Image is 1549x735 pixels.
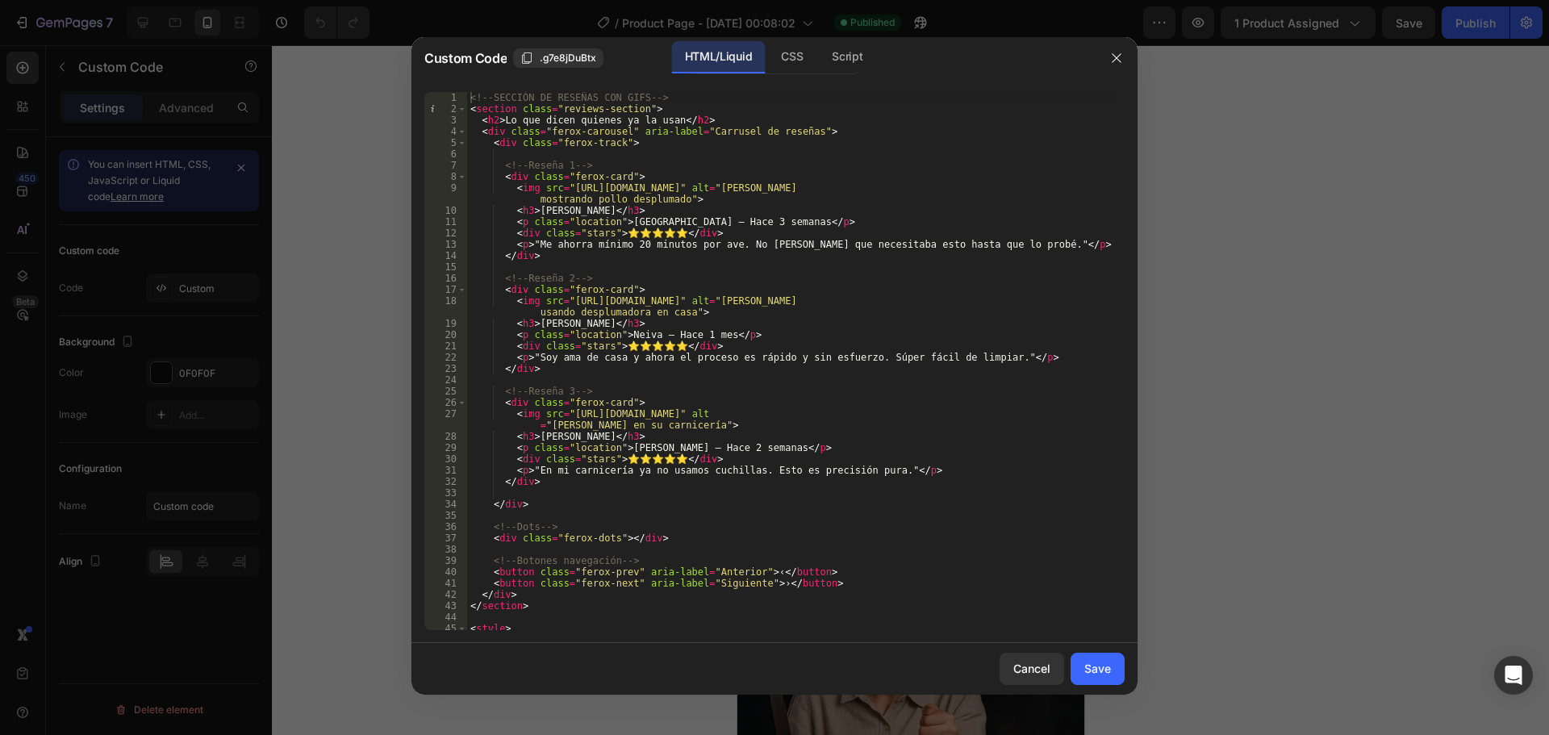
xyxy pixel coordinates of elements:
[424,329,467,340] div: 20
[424,148,467,160] div: 6
[424,532,467,544] div: 37
[1494,656,1533,695] div: Open Intercom Messenger
[424,137,467,148] div: 5
[424,228,467,239] div: 12
[424,92,467,103] div: 1
[424,126,467,137] div: 4
[424,352,467,363] div: 22
[94,186,195,205] h4: +2.000 personas
[424,476,467,487] div: 32
[424,374,467,386] div: 24
[819,41,875,73] div: Script
[424,499,467,510] div: 34
[424,171,467,182] div: 8
[424,578,467,589] div: 41
[424,340,467,352] div: 21
[424,431,467,442] div: 28
[672,41,765,73] div: HTML/Liquid
[424,103,467,115] div: 2
[424,182,467,205] div: 9
[424,363,467,374] div: 23
[424,386,467,397] div: 25
[424,453,467,465] div: 30
[424,115,467,126] div: 3
[424,397,467,408] div: 26
[424,589,467,600] div: 42
[424,521,467,532] div: 36
[1071,653,1125,685] button: Save
[44,191,72,219] img: Usuarios
[94,208,195,224] p: lo usan a diario
[94,119,211,139] h4: 4.9 / 5 estrellas
[424,48,507,68] span: Custom Code
[424,284,467,295] div: 17
[1084,660,1111,677] div: Save
[424,261,467,273] div: 15
[424,216,467,228] div: 11
[424,612,467,623] div: 44
[424,544,467,555] div: 38
[424,623,467,634] div: 45
[424,465,467,476] div: 31
[424,239,467,250] div: 13
[424,205,467,216] div: 10
[44,125,72,152] img: Estrella
[1000,653,1064,685] button: Cancel
[540,51,596,65] span: .g7e8jDuBtx
[424,408,467,431] div: 27
[424,295,467,318] div: 18
[20,347,89,361] div: Custom Code
[424,510,467,521] div: 35
[424,555,467,566] div: 39
[513,48,603,68] button: .g7e8jDuBtx
[424,160,467,171] div: 7
[1013,660,1050,677] div: Cancel
[424,442,467,453] div: 29
[424,600,467,612] div: 43
[424,273,467,284] div: 16
[424,566,467,578] div: 40
[424,487,467,499] div: 33
[768,41,816,73] div: CSS
[424,318,467,329] div: 19
[94,142,211,158] p: +850 reseñas verificadas
[424,250,467,261] div: 14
